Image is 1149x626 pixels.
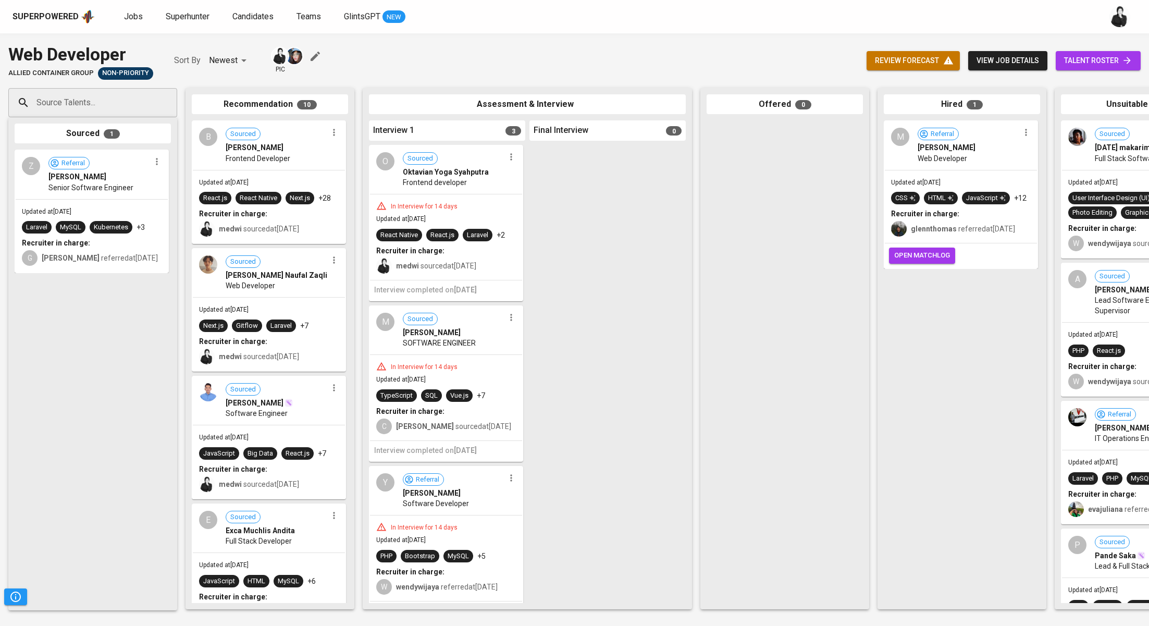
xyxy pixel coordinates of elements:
[166,10,212,23] a: Superhunter
[219,225,299,233] span: sourced at [DATE]
[425,391,438,401] div: SQL
[376,152,394,170] div: O
[199,179,249,186] span: Updated at [DATE]
[203,193,227,203] div: React.js
[57,158,89,168] span: Referral
[894,250,950,262] span: open matchlog
[977,54,1039,67] span: view job details
[387,363,462,372] div: In Interview for 14 days
[403,177,467,188] span: Frontend developer
[412,475,443,485] span: Referral
[477,551,486,561] p: +5
[199,511,217,529] div: E
[271,47,289,74] div: pic
[124,10,145,23] a: Jobs
[285,399,293,407] img: magic_wand.svg
[1068,586,1118,594] span: Updated at [DATE]
[369,466,523,622] div: YReferral[PERSON_NAME]Software DeveloperIn Interview for 14 daysUpdated at[DATE]PHPBootstrapMySQL...
[199,476,215,492] img: medwi@glints.com
[1014,193,1027,203] p: +12
[270,321,292,331] div: Laravel
[344,11,380,21] span: GlintsGPT
[226,525,295,536] span: Exca Muchlis Andita
[376,473,394,492] div: Y
[1068,179,1118,186] span: Updated at [DATE]
[1109,6,1130,27] img: medwi@glints.com
[369,145,523,301] div: OSourcedOktavian Yoga SyahputraFrontend developerIn Interview for 14 daysUpdated at[DATE]React Na...
[166,11,209,21] span: Superhunter
[226,398,283,408] span: [PERSON_NAME]
[1068,536,1086,554] div: P
[296,11,321,21] span: Teams
[497,230,505,240] p: +2
[1068,490,1136,498] b: Recruiter in charge:
[203,321,224,331] div: Next.js
[8,68,94,78] span: Allied Container Group
[454,446,477,455] span: [DATE]
[26,223,47,232] div: Laravel
[248,449,273,459] div: Big Data
[403,327,461,338] span: [PERSON_NAME]
[403,314,437,324] span: Sourced
[403,154,437,164] span: Sourced
[199,561,249,569] span: Updated at [DATE]
[1106,474,1118,484] div: PHP
[318,448,326,459] p: +7
[1068,224,1136,232] b: Recruiter in charge:
[1095,272,1129,281] span: Sourced
[1056,51,1141,70] a: talent roster
[403,498,469,509] span: Software Developer
[369,305,523,462] div: MSourced[PERSON_NAME]SOFTWARE ENGINEERIn Interview for 14 daysUpdated at[DATE]TypeScriptSQLVue.js...
[171,102,174,104] button: Open
[42,254,100,262] b: [PERSON_NAME]
[1088,239,1131,248] b: wendywijaya
[867,51,960,70] button: review forecast
[226,385,260,395] span: Sourced
[286,449,310,459] div: React.js
[1064,54,1132,67] span: talent roster
[174,54,201,67] p: Sort By
[374,445,518,457] h6: Interview completed on
[1068,128,1086,146] img: b1df87675d0ddde013289d40de68ca72.png
[1095,550,1136,561] span: Pande Saka
[248,576,265,586] div: HTML
[98,67,153,80] div: Pending Client’s Feedback, Sufficient Talents in Pipeline
[396,262,476,270] span: sourced at [DATE]
[236,321,258,331] div: Gitflow
[226,142,283,153] span: [PERSON_NAME]
[219,480,242,488] b: medwi
[1137,551,1145,560] img: magic_wand.svg
[380,391,413,401] div: TypeScript
[373,125,414,137] span: Interview 1
[376,313,394,331] div: M
[884,94,1040,115] div: Hired
[1068,459,1118,466] span: Updated at [DATE]
[226,257,260,267] span: Sourced
[891,179,941,186] span: Updated at [DATE]
[1095,537,1129,547] span: Sourced
[430,230,454,240] div: React.js
[380,230,418,240] div: React Native
[318,193,331,203] p: +28
[240,193,277,203] div: React Native
[891,210,959,218] b: Recruiter in charge:
[300,321,308,331] p: +7
[477,390,485,401] p: +7
[13,11,79,23] div: Superpowered
[918,142,975,153] span: [PERSON_NAME]
[376,258,392,274] img: medwi@glints.com
[966,193,1006,203] div: JavaScript
[403,488,461,498] span: [PERSON_NAME]
[1072,208,1113,218] div: Photo Editing
[209,51,250,70] div: Newest
[707,94,863,115] div: Offered
[1072,474,1094,484] div: Laravel
[396,583,439,591] b: wendywijaya
[1088,505,1123,513] b: evajuliana
[895,193,916,203] div: CSS
[1068,374,1084,389] div: W
[454,286,477,294] span: [DATE]
[199,383,217,401] img: 9251276084f6c706344a1b5286a6c1ae.jpg
[203,449,235,459] div: JavaScript
[219,352,242,361] b: medwi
